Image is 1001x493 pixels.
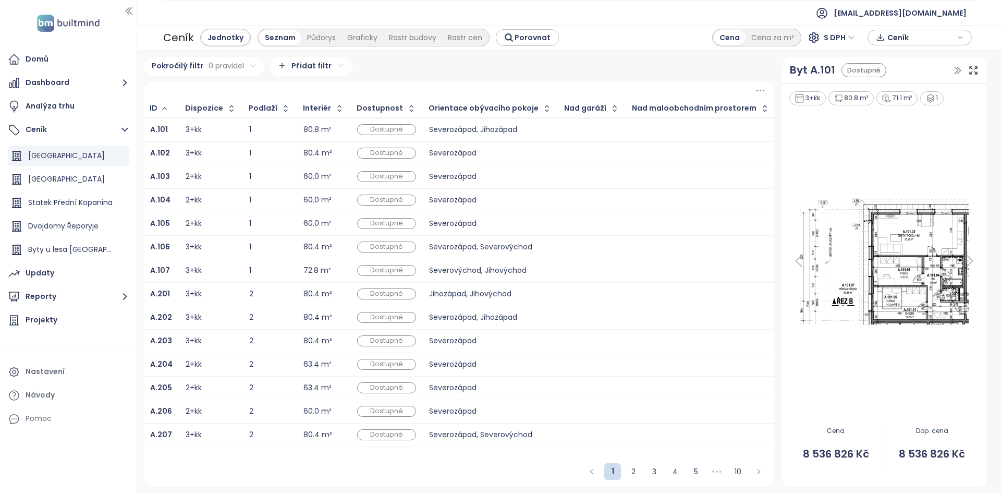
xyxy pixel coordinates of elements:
[249,384,290,391] div: 2
[873,30,966,45] div: button
[150,288,170,299] b: A.201
[564,105,606,112] div: Nad garáží
[828,91,874,105] div: 80.8 m²
[632,105,756,112] div: Nad maloobchodním prostorem
[884,426,980,436] span: Dop. cena
[186,431,202,438] div: 3+kk
[150,384,172,391] a: A.205
[357,429,416,440] div: Dostupné
[185,105,223,112] div: Dispozice
[249,408,290,415] div: 2
[515,32,551,43] span: Porovnat
[429,197,552,203] div: Severozápad
[5,73,131,93] button: Dashboard
[150,173,170,180] a: A.103
[357,218,416,229] div: Dostupné
[357,288,416,299] div: Dostupné
[8,169,129,190] div: [GEOGRAPHIC_DATA]
[714,30,746,45] div: Cena
[730,464,746,479] a: 10
[8,193,129,213] div: Statek Přední Kopanina
[26,314,57,327] div: Projekty
[884,446,980,462] span: 8 536 826 Kč
[28,221,99,231] span: Dvojdomy Řeporyje
[646,464,662,479] a: 3
[429,384,552,391] div: Severozápad
[357,105,403,112] div: Dostupnost
[876,91,918,105] div: 71.1 m²
[303,105,331,112] div: Interiér
[249,173,290,180] div: 1
[5,362,131,382] a: Nastavení
[589,468,595,475] span: left
[186,408,202,415] div: 2+kk
[8,216,129,237] div: Dvojdomy Řeporyje
[709,463,725,480] span: •••
[788,426,884,436] span: Cena
[34,13,103,34] img: logo
[341,30,383,45] div: Graficky
[26,412,52,425] div: Pomoc
[249,105,277,112] div: Podlaží
[429,126,552,133] div: Severozápad, Jihozápad
[150,242,170,252] b: A.106
[186,361,202,368] div: 2+kk
[357,195,416,206] div: Dostupné
[150,431,172,438] a: A.207
[249,291,290,297] div: 2
[429,105,539,112] div: Orientace obývacího pokoje
[249,314,290,321] div: 2
[150,314,172,321] a: A.202
[357,335,416,346] div: Dostupné
[688,463,704,480] li: 5
[259,30,301,45] div: Seznam
[150,382,172,393] b: A.205
[150,335,172,346] b: A.203
[729,463,746,480] li: 10
[150,148,170,158] b: A.102
[357,406,416,417] div: Dostupné
[249,361,290,368] div: 2
[150,220,170,227] a: A.105
[8,146,129,166] div: [GEOGRAPHIC_DATA]
[790,62,835,78] div: Byt A.101
[186,197,202,203] div: 2+kk
[429,173,552,180] div: Severozápad
[383,30,442,45] div: Rastr budovy
[28,150,105,161] span: [GEOGRAPHIC_DATA]
[750,463,767,480] li: Následující strana
[26,53,48,66] div: Domů
[28,197,113,208] span: Statek Přední Kopanina
[150,124,168,135] b: A.101
[150,197,170,203] a: A.104
[249,150,290,157] div: 1
[303,291,332,297] div: 80.4 m²
[26,389,55,402] div: Návody
[429,338,552,344] div: Severozápad
[150,265,170,275] b: A.107
[186,338,202,344] div: 3+kk
[920,91,944,105] div: 1
[150,105,157,112] div: ID
[667,464,683,479] a: 4
[202,30,249,45] div: Jednotky
[249,220,290,227] div: 1
[186,267,202,274] div: 3+kk
[750,463,767,480] button: right
[788,195,980,328] img: Floor plan
[150,408,172,415] a: A.206
[429,314,552,321] div: Severozápad, Jihozápad
[5,49,131,70] a: Domů
[186,244,202,250] div: 3+kk
[150,218,170,229] b: A.105
[303,220,332,227] div: 60.0 m²
[26,100,75,113] div: Analýza trhu
[26,365,65,378] div: Nastavení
